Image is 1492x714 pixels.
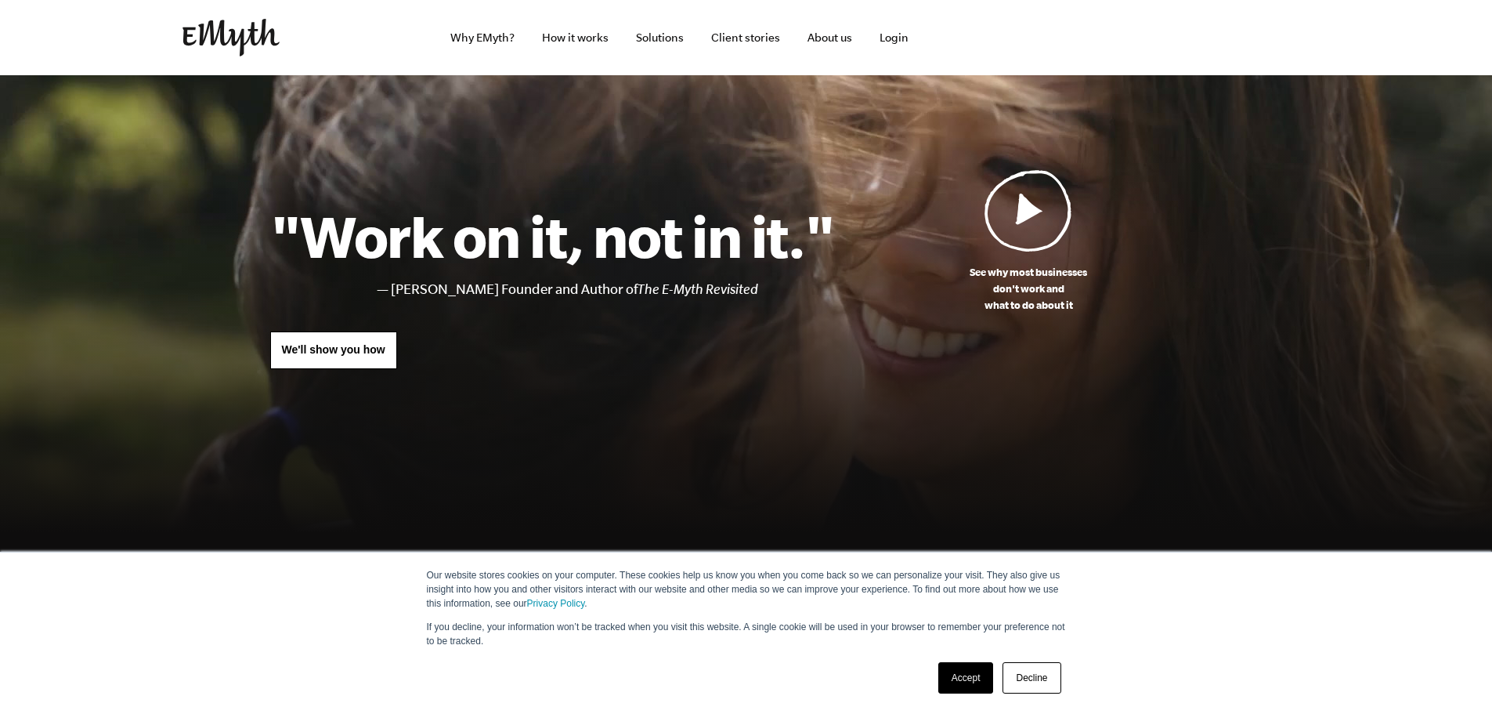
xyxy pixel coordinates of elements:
p: See why most businesses don't work and what to do about it [835,264,1223,314]
h1: "Work on it, not in it." [270,201,835,270]
span: We'll show you how [282,343,385,356]
img: Play Video [984,169,1072,252]
i: The E-Myth Revisited [638,281,758,297]
a: Decline [1002,662,1060,694]
p: If you decline, your information won’t be tracked when you visit this website. A single cookie wi... [427,620,1066,648]
a: See why most businessesdon't work andwhat to do about it [835,169,1223,314]
p: Our website stores cookies on your computer. These cookies help us know you when you come back so... [427,568,1066,611]
iframe: Embedded CTA [974,20,1138,55]
a: We'll show you how [270,332,397,369]
a: Accept [938,662,994,694]
iframe: Embedded CTA [1146,20,1310,55]
a: Privacy Policy [527,598,585,609]
img: EMyth [182,19,280,56]
li: [PERSON_NAME] Founder and Author of [391,278,835,301]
